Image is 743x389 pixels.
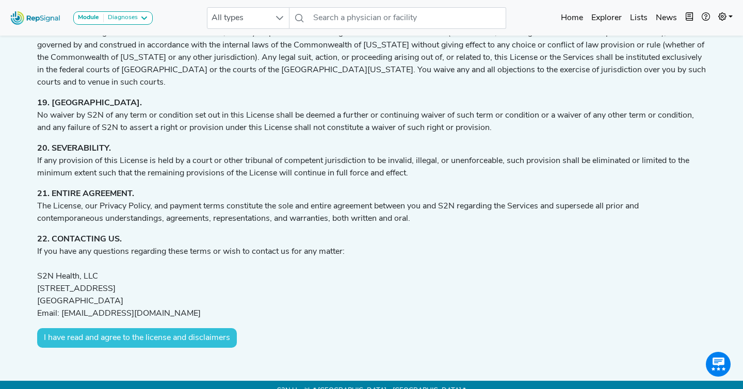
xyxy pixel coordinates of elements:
a: Explorer [587,8,626,28]
button: ModuleDiagnoses [73,11,153,25]
div: Diagnoses [104,14,138,22]
input: Search a physician or facility [309,7,506,29]
p: The License, our Privacy Policy, and payment terms constitute the sole and entire agreement betwe... [37,188,706,225]
a: Lists [626,8,652,28]
p: No waiver by S2N of any term or condition set out in this License shall be deemed a further or co... [37,97,706,134]
button: Intel Book [681,8,698,28]
strong: 20. SEVERABILITY. [37,144,111,153]
p: All matters relating to the Services and this License, and any dispute or claim arising therefrom... [37,14,706,89]
strong: 22. CONTACTING US. [37,235,122,244]
strong: Module [78,14,99,21]
button: I have read and agree to the license and disclaimers [37,328,237,348]
a: Home [557,8,587,28]
a: News [652,8,681,28]
span: All types [207,8,269,28]
p: If any provision of this License is held by a court or other tribunal of competent jurisdiction t... [37,142,706,180]
strong: 19. [GEOGRAPHIC_DATA]. [37,99,142,107]
p: If you have any questions regarding these terms or wish to contact us for any matter: S2N Health,... [37,233,706,320]
strong: 21. ENTIRE AGREEMENT. [37,190,134,198]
